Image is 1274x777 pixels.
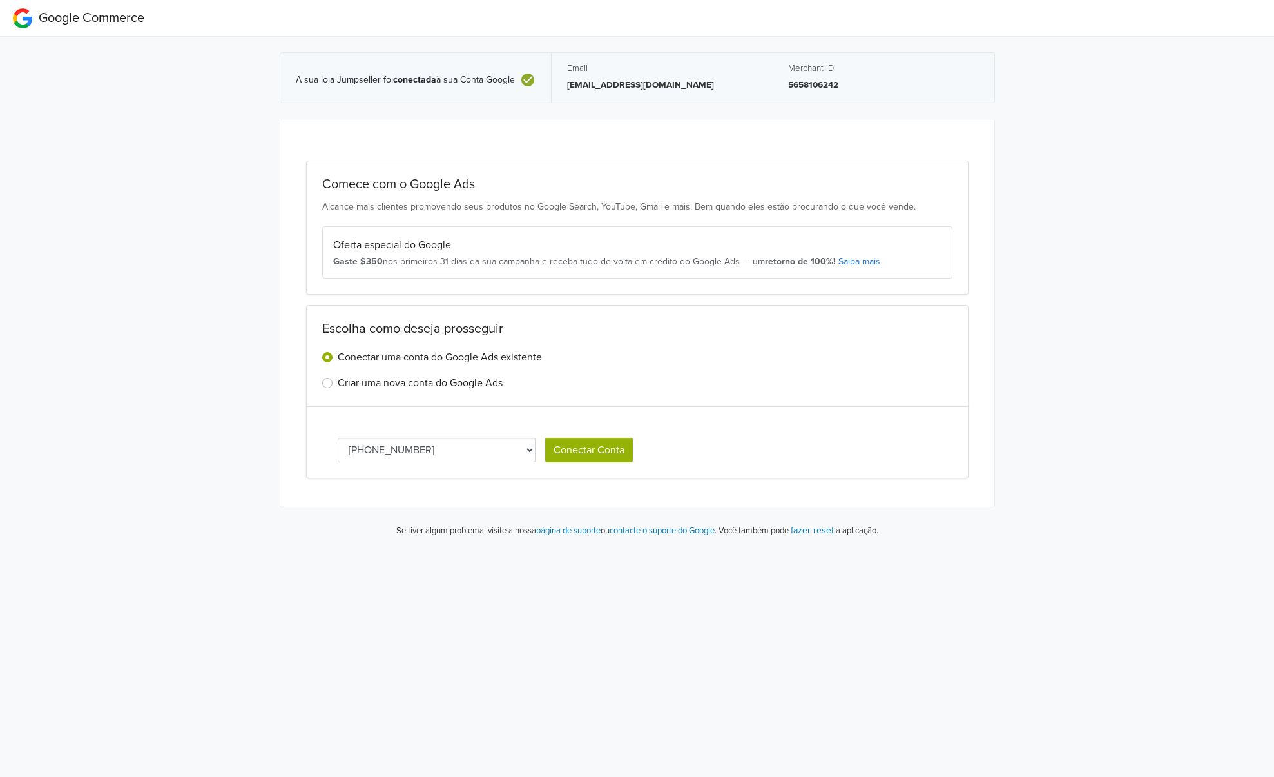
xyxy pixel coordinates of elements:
[567,79,758,92] p: [EMAIL_ADDRESS][DOMAIN_NAME]
[788,63,979,74] h5: Merchant ID
[791,523,834,538] button: fazer reset
[333,256,358,267] strong: Gaste
[536,526,601,536] a: página de suporte
[567,63,758,74] h5: Email
[396,525,717,538] p: Se tiver algum problema, visite a nossa ou .
[333,237,941,253] div: Oferta especial do Google
[338,375,503,391] label: Criar uma nova conta do Google Ads
[322,177,952,192] h2: Comece com o Google Ads
[322,200,952,213] p: Alcance mais clientes promovendo seus produtos no Google Search, YouTube, Gmail e mais. Bem quand...
[322,321,952,337] h2: Escolha como deseja prosseguir
[545,438,633,462] button: Conectar Conta
[333,255,941,268] div: nos primeiros 31 dias da sua campanha e receba tudo de volta em crédito do Google Ads — um
[338,349,542,365] label: Conectar uma conta do Google Ads existente
[39,10,144,26] span: Google Commerce
[717,523,878,538] p: Você também pode a aplicação.
[838,256,880,267] a: Saiba mais
[296,75,515,86] span: A sua loja Jumpseller foi à sua Conta Google
[765,256,836,267] strong: retorno de 100%!
[610,526,715,536] a: contacte o suporte do Google
[788,79,979,92] p: 5658106242
[393,74,436,85] b: conectada
[360,256,383,267] strong: $350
